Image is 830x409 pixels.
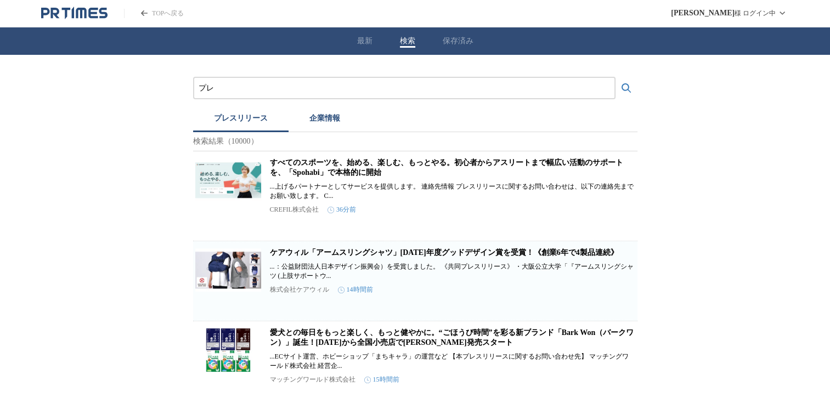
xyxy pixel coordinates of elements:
button: 検索 [400,36,415,46]
time: 15時間前 [364,375,399,384]
a: すべてのスポーツを、始める、楽しむ、もっとやる。初心者からアスリートまで幅広い活動のサポートを、「Spohabi」で本格的に開始 [270,158,623,177]
a: PR TIMESのトップページはこちら [124,9,184,18]
button: 最新 [357,36,372,46]
a: PR TIMESのトップページはこちら [41,7,108,20]
button: 保存済み [443,36,473,46]
span: [PERSON_NAME] [671,9,735,18]
p: 検索結果（10000） [193,132,637,151]
time: 36分前 [328,205,356,214]
img: ケアウィル「アームスリングシャツ」2025年度グッドデザイン賞を受賞！《創業6年で4製品連続》 [195,248,261,292]
button: プレスリリース [193,108,289,132]
img: すべてのスポーツを、始める、楽しむ、もっとやる。初心者からアスリートまで幅広い活動のサポートを、「Spohabi」で本格的に開始 [195,158,261,202]
p: 株式会社ケアウィル [270,285,329,294]
time: 14時間前 [338,285,373,294]
p: ...上げるパートナーとしてサービスを提供します。 連絡先情報 プレスリリースに関するお問い合わせは、以下の連絡先までお願い致します。 C... [270,182,635,201]
a: 愛犬との毎日をもっと楽しく、もっと健やかに。“ごほうび時間”を彩る新ブランド「Bark Won（バークワン）」誕生！[DATE]から全国小売店で[PERSON_NAME]発売スタート [270,328,634,346]
input: プレスリリースおよび企業を検索する [199,82,610,94]
img: 愛犬との毎日をもっと楽しく、もっと健やかに。“ごほうび時間”を彩る新ブランド「Bark Won（バークワン）」誕生！10月20日から全国小売店で順次発売スタート [195,328,261,372]
a: ケアウィル「アームスリングシャツ」[DATE]年度グッドデザイン賞を受賞！《創業6年で4製品連続》 [270,248,618,257]
p: CREFIL株式会社 [270,205,319,214]
button: 検索する [616,77,637,99]
p: マッチングワールド株式会社 [270,375,355,384]
p: ...：公益財団法人日本デザイン振興会）を受賞しました。 《共同プレスリリース》 ・大阪公立大学「『アームスリングシャツ (上肢サポートウ... [270,262,635,281]
p: ...ECサイト運営、ホビーショップ「まちキャラ」の運営など 【本プレスリリースに関するお問い合わせ先】 マッチングワールド株式会社 経営企... [270,352,635,371]
button: 企業情報 [289,108,361,132]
